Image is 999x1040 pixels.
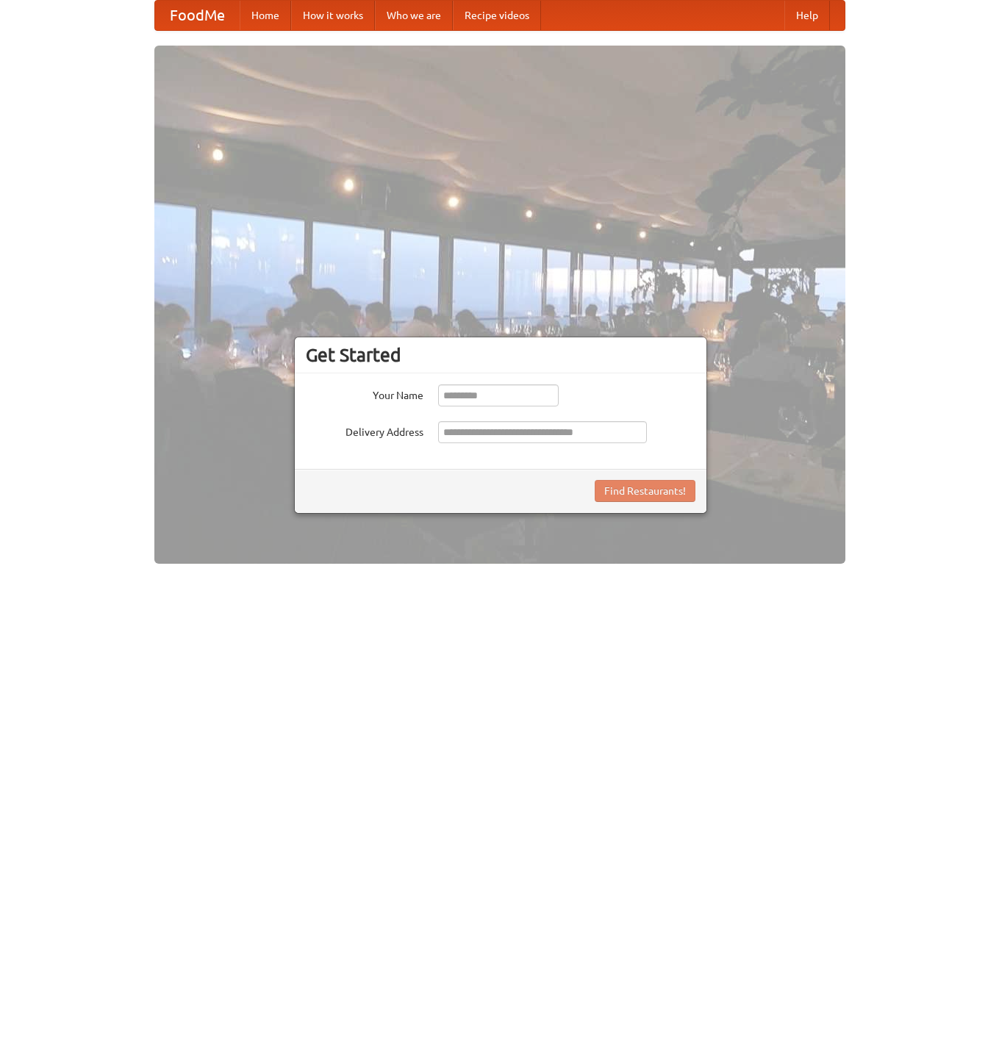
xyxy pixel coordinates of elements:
[375,1,453,30] a: Who we are
[306,344,695,366] h3: Get Started
[784,1,830,30] a: Help
[291,1,375,30] a: How it works
[306,384,423,403] label: Your Name
[155,1,240,30] a: FoodMe
[595,480,695,502] button: Find Restaurants!
[306,421,423,440] label: Delivery Address
[453,1,541,30] a: Recipe videos
[240,1,291,30] a: Home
